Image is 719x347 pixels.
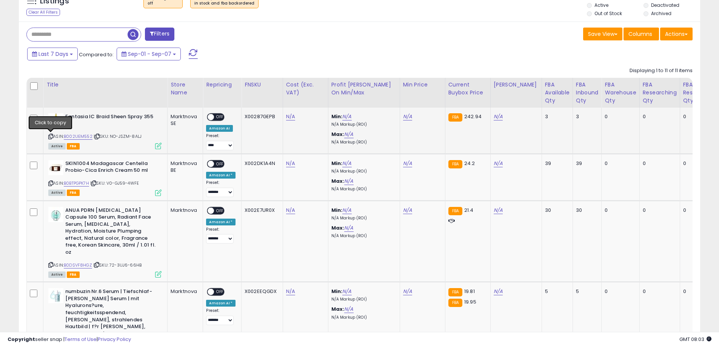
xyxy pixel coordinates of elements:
[545,160,567,167] div: 39
[683,160,706,167] div: 0
[403,288,412,295] a: N/A
[331,169,394,174] p: N/A Markup (ROI)
[48,143,66,150] span: All listings currently available for purchase on Amazon
[331,81,397,97] div: Profit [PERSON_NAME] on Min/Max
[48,160,63,175] img: 31o+MenCk9L._SL40_.jpg
[206,133,236,150] div: Preset:
[48,113,63,128] img: 41aiNqLnQJL._SL40_.jpg
[206,219,236,225] div: Amazon AI *
[576,160,596,167] div: 39
[344,224,353,232] a: N/A
[342,160,351,167] a: N/A
[594,2,608,8] label: Active
[448,299,462,307] small: FBA
[494,288,503,295] a: N/A
[286,81,325,97] div: Cost (Exc. VAT)
[206,81,238,89] div: Repricing
[64,180,89,187] a: B0BTPGPK7H
[545,207,567,214] div: 30
[65,288,157,346] b: numbuzin Nr.6 Serum | Tiefschlaf-[PERSON_NAME] Serum | mit Hyalurons?ure, feuchtigkeitsspendend, ...
[79,51,114,58] span: Compared to:
[65,336,97,343] a: Terms of Use
[643,160,674,167] div: 0
[245,81,280,89] div: FNSKU
[628,30,652,38] span: Columns
[464,288,475,295] span: 19.81
[683,207,706,214] div: 0
[194,1,254,6] div: in stock and fba backordered
[171,288,197,295] div: Marktnova
[48,271,66,278] span: All listings currently available for purchase on Amazon
[545,113,567,120] div: 3
[342,288,351,295] a: N/A
[65,160,157,176] b: SKIN1004 Madagascar Centella Probio-Cica Enrich Cream 50 ml
[683,288,706,295] div: 0
[206,308,236,325] div: Preset:
[214,114,226,120] span: OFF
[94,133,142,139] span: | SKU: NO-JSZM-8ALJ
[683,81,708,105] div: FBA Reserved Qty
[494,207,503,214] a: N/A
[494,113,503,120] a: N/A
[342,113,351,120] a: N/A
[331,224,345,231] b: Max:
[344,177,353,185] a: N/A
[403,81,442,89] div: Min Price
[576,207,596,214] div: 30
[545,288,567,295] div: 5
[48,113,162,148] div: ASIN:
[403,207,412,214] a: N/A
[48,207,63,222] img: 31rAnMNecbL._SL40_.jpg
[128,50,171,58] span: Sep-01 - Sep-07
[65,113,157,129] b: Fantasia IC Braid Sheen Spray 355 ml
[448,81,487,97] div: Current Buybox Price
[624,28,659,40] button: Columns
[65,207,157,258] b: ANUA PDRN [MEDICAL_DATA] Capsule 100 Serum, Radiant Face Serum, [MEDICAL_DATA], Hydration, Moistu...
[342,207,351,214] a: N/A
[214,160,226,167] span: OFF
[331,177,345,185] b: Max:
[48,160,162,195] div: ASIN:
[576,288,596,295] div: 5
[206,227,236,244] div: Preset:
[331,315,394,320] p: N/A Markup (ROI)
[98,336,131,343] a: Privacy Policy
[344,305,353,313] a: N/A
[605,113,633,120] div: 0
[605,160,633,167] div: 0
[464,113,482,120] span: 242.94
[331,233,394,239] p: N/A Markup (ROI)
[48,190,66,196] span: All listings currently available for purchase on Amazon
[331,297,394,302] p: N/A Markup (ROI)
[67,190,80,196] span: FBA
[605,288,633,295] div: 0
[171,81,200,97] div: Store Name
[93,262,142,268] span: | SKU: 72-3UJ6-66HB
[171,113,197,127] div: Marktnova SE
[64,133,92,140] a: B002UEM552
[331,131,345,138] b: Max:
[286,160,295,167] a: N/A
[630,67,693,74] div: Displaying 1 to 11 of 11 items
[643,207,674,214] div: 0
[448,288,462,296] small: FBA
[286,288,295,295] a: N/A
[171,160,197,174] div: Marktnova BE
[605,81,636,105] div: FBA Warehouse Qty
[331,207,343,214] b: Min:
[206,172,236,179] div: Amazon AI *
[245,160,277,167] div: X002DK1A4N
[148,1,179,6] div: off
[331,113,343,120] b: Min:
[48,288,63,303] img: 31ZAyZ7sTrL._SL40_.jpg
[214,289,226,295] span: OFF
[38,50,68,58] span: Last 7 Days
[245,113,277,120] div: X00287GEPB
[90,180,139,186] span: | SKU: V0-GJ59-4WFE
[651,10,671,17] label: Archived
[583,28,622,40] button: Save View
[171,207,197,214] div: Marktnova
[245,288,277,295] div: X002EEQGDX
[594,10,622,17] label: Out of Stock
[27,48,78,60] button: Last 7 Days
